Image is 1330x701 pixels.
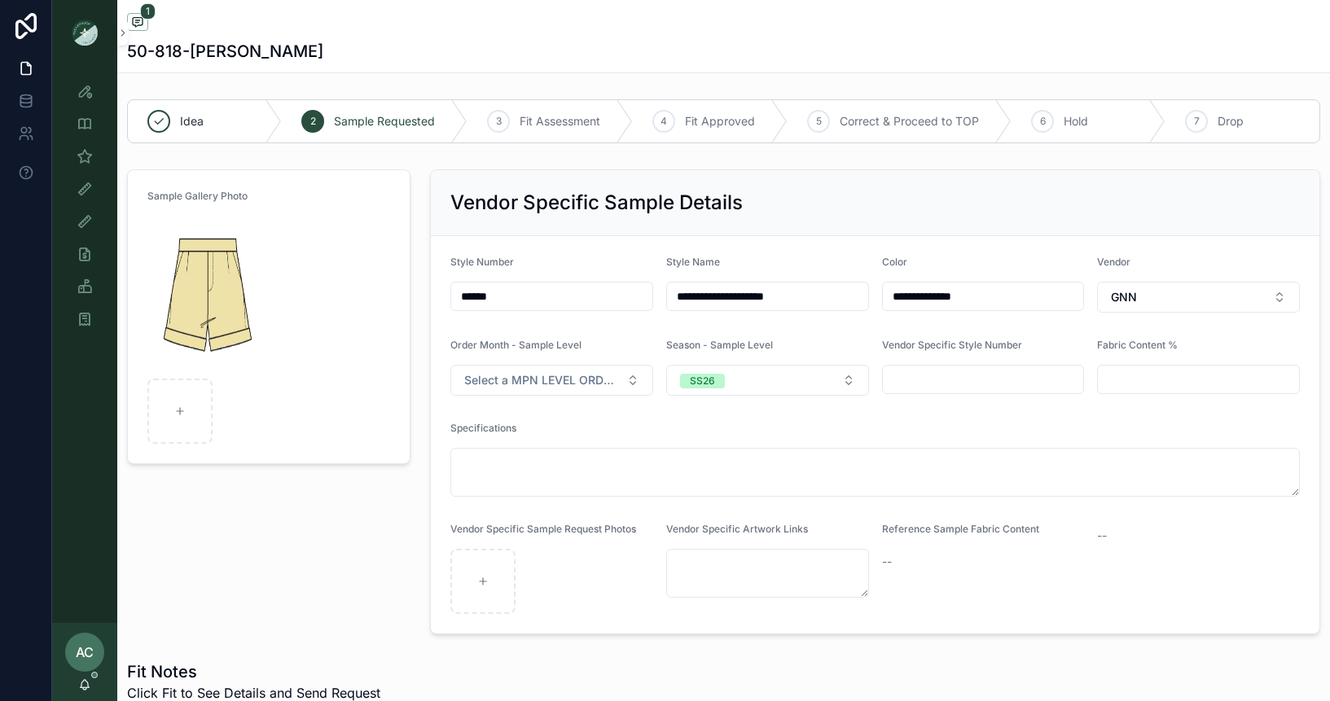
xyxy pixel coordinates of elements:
span: Fit Assessment [520,113,600,129]
span: Style Number [450,256,514,268]
span: Fit Approved [685,113,755,129]
span: Hold [1064,113,1088,129]
span: Specifications [450,422,516,434]
span: Vendor Specific Style Number [882,339,1022,351]
span: Vendor Specific Artwork Links [666,523,808,535]
span: Select a MPN LEVEL ORDER MONTH [464,372,620,388]
span: -- [882,554,892,570]
h1: 50-818-[PERSON_NAME] [127,40,323,63]
span: Idea [180,113,204,129]
span: Fabric Content % [1097,339,1178,351]
span: Style Name [666,256,720,268]
img: App logo [72,20,98,46]
span: 6 [1040,115,1046,128]
span: GNN [1111,289,1137,305]
button: Select Button [1097,282,1300,313]
span: Drop [1218,113,1244,129]
div: SS26 [690,374,715,388]
span: Color [882,256,907,268]
span: 7 [1194,115,1200,128]
span: Reference Sample Fabric Content [882,523,1039,535]
span: AC [76,642,94,662]
span: Vendor [1097,256,1130,268]
button: Select Button [666,365,869,396]
span: -- [1097,528,1107,544]
span: 5 [816,115,822,128]
h1: Fit Notes [127,660,380,683]
button: 1 [127,13,148,33]
span: 1 [140,3,156,20]
h2: Vendor Specific Sample Details [450,190,743,216]
div: scrollable content [52,65,117,355]
span: Sample Gallery Photo [147,190,248,202]
span: Vendor Specific Sample Request Photos [450,523,636,535]
span: Order Month - Sample Level [450,339,582,351]
span: Season - Sample Level [666,339,773,351]
span: 3 [496,115,502,128]
span: 4 [661,115,667,128]
button: Select Button [450,365,653,396]
span: Sample Requested [334,113,435,129]
span: Correct & Proceed to TOP [840,113,979,129]
span: 2 [310,115,316,128]
img: Screenshot-2025-09-08-at-9.26.57-AM.png [147,216,262,372]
